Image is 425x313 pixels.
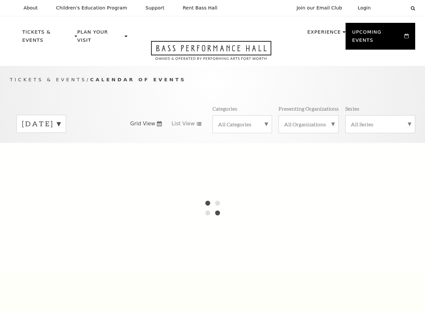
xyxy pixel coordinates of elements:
[10,77,87,82] span: Tickets & Events
[307,28,341,40] p: Experience
[183,5,217,11] p: Rent Bass Hall
[352,28,403,48] p: Upcoming Events
[22,119,60,129] label: [DATE]
[145,5,164,11] p: Support
[381,5,404,11] select: Select:
[10,76,415,84] p: /
[56,5,127,11] p: Children's Education Program
[130,120,155,127] span: Grid View
[77,28,123,48] p: Plan Your Visit
[212,105,237,112] p: Categories
[345,105,359,112] p: Series
[90,77,186,82] span: Calendar of Events
[218,121,266,128] label: All Categories
[351,121,410,128] label: All Series
[22,28,73,48] p: Tickets & Events
[279,105,339,112] p: Presenting Organizations
[172,120,195,127] span: List View
[284,121,333,128] label: All Organizations
[24,5,38,11] p: About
